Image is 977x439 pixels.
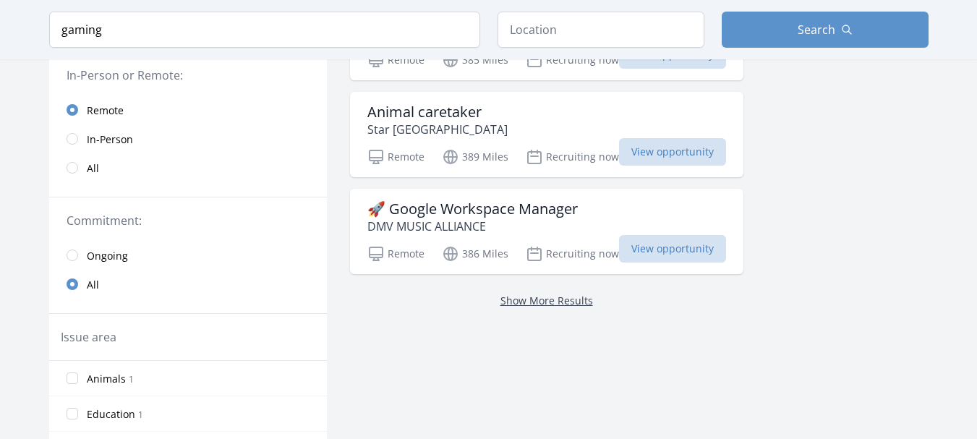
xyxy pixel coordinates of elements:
[49,270,327,299] a: All
[367,148,424,166] p: Remote
[67,372,78,384] input: Animals 1
[367,200,578,218] h3: 🚀 Google Workspace Manager
[49,153,327,182] a: All
[87,372,126,386] span: Animals
[49,241,327,270] a: Ongoing
[367,121,508,138] p: Star [GEOGRAPHIC_DATA]
[367,51,424,69] p: Remote
[87,278,99,292] span: All
[138,409,143,421] span: 1
[49,124,327,153] a: In-Person
[350,189,743,274] a: 🚀 Google Workspace Manager DMV MUSIC ALLIANCE Remote 386 Miles Recruiting now View opportunity
[87,132,133,147] span: In-Person
[722,12,929,48] button: Search
[87,407,135,422] span: Education
[526,245,619,263] p: Recruiting now
[350,92,743,177] a: Animal caretaker Star [GEOGRAPHIC_DATA] Remote 389 Miles Recruiting now View opportunity
[87,249,128,263] span: Ongoing
[87,161,99,176] span: All
[367,218,578,235] p: DMV MUSIC ALLIANCE
[619,138,726,166] span: View opportunity
[67,408,78,419] input: Education 1
[367,245,424,263] p: Remote
[798,21,835,38] span: Search
[526,51,619,69] p: Recruiting now
[442,148,508,166] p: 389 Miles
[619,235,726,263] span: View opportunity
[87,103,124,118] span: Remote
[49,12,480,48] input: Keyword
[49,95,327,124] a: Remote
[129,373,134,385] span: 1
[61,328,116,346] legend: Issue area
[442,51,508,69] p: 385 Miles
[498,12,704,48] input: Location
[367,103,508,121] h3: Animal caretaker
[526,148,619,166] p: Recruiting now
[67,67,310,84] legend: In-Person or Remote:
[442,245,508,263] p: 386 Miles
[67,212,310,229] legend: Commitment:
[500,294,593,307] a: Show More Results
